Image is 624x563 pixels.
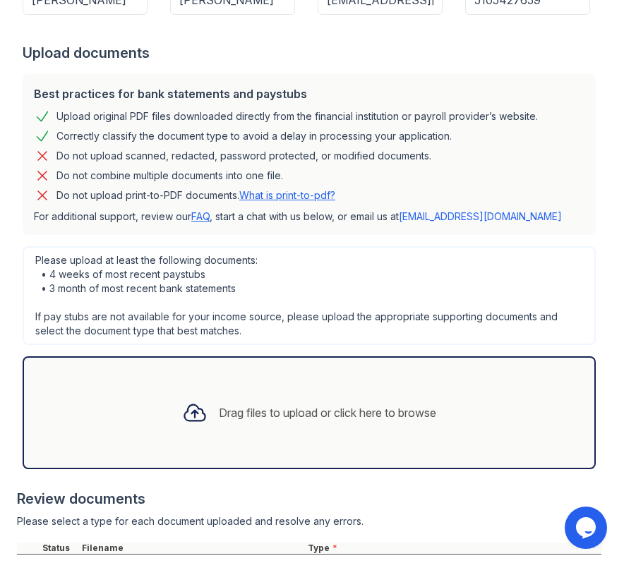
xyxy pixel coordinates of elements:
iframe: chat widget [565,507,610,549]
p: For additional support, review our , start a chat with us below, or email us at [34,210,584,224]
div: Upload documents [23,43,601,63]
p: Do not upload print-to-PDF documents. [56,188,335,202]
div: Filename [79,543,305,554]
div: Correctly classify the document type to avoid a delay in processing your application. [56,128,452,145]
div: Do not combine multiple documents into one file. [56,167,283,184]
div: Please select a type for each document uploaded and resolve any errors. [17,514,601,528]
div: Please upload at least the following documents: • 4 weeks of most recent paystubs • 3 month of mo... [23,246,596,345]
div: Upload original PDF files downloaded directly from the financial institution or payroll provider’... [56,108,538,125]
div: Best practices for bank statements and paystubs [34,85,584,102]
a: FAQ [191,210,210,222]
div: Type [305,543,601,554]
a: [EMAIL_ADDRESS][DOMAIN_NAME] [399,210,562,222]
div: Do not upload scanned, redacted, password protected, or modified documents. [56,147,431,164]
div: Drag files to upload or click here to browse [219,404,436,421]
a: What is print-to-pdf? [239,189,335,201]
div: Review documents [17,489,601,509]
div: Status [40,543,79,554]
